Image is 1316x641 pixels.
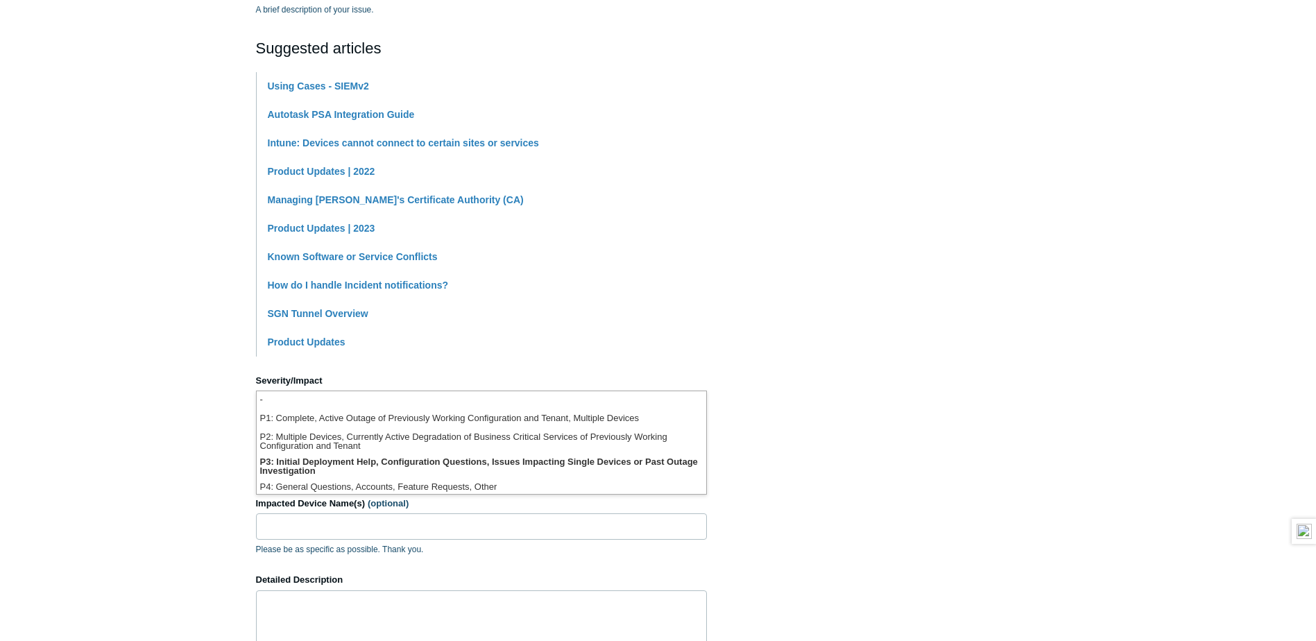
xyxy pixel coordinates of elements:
[268,336,345,348] a: Product Updates
[268,166,375,177] a: Product Updates | 2022
[368,498,409,508] span: (optional)
[268,251,438,262] a: Known Software or Service Conflicts
[257,454,706,479] li: P3: Initial Deployment Help, Configuration Questions, Issues Impacting Single Devices or Past Out...
[256,543,707,556] p: Please be as specific as possible. Thank you.
[268,80,369,92] a: Using Cases - SIEMv2
[268,280,449,291] a: How do I handle Incident notifications?
[268,223,375,234] a: Product Updates | 2023
[268,109,415,120] a: Autotask PSA Integration Guide
[257,391,706,410] li: -
[257,479,706,497] li: P4: General Questions, Accounts, Feature Requests, Other
[257,410,706,429] li: P1: Complete, Active Outage of Previously Working Configuration and Tenant, Multiple Devices
[257,429,706,454] li: P2: Multiple Devices, Currently Active Degradation of Business Critical Services of Previously Wo...
[256,3,707,16] p: A brief description of your issue.
[256,37,707,60] h2: Suggested articles
[268,137,539,148] a: Intune: Devices cannot connect to certain sites or services
[268,194,524,205] a: Managing [PERSON_NAME]'s Certificate Authority (CA)
[256,573,707,587] label: Detailed Description
[256,374,707,388] label: Severity/Impact
[268,308,368,319] a: SGN Tunnel Overview
[256,497,707,511] label: Impacted Device Name(s)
